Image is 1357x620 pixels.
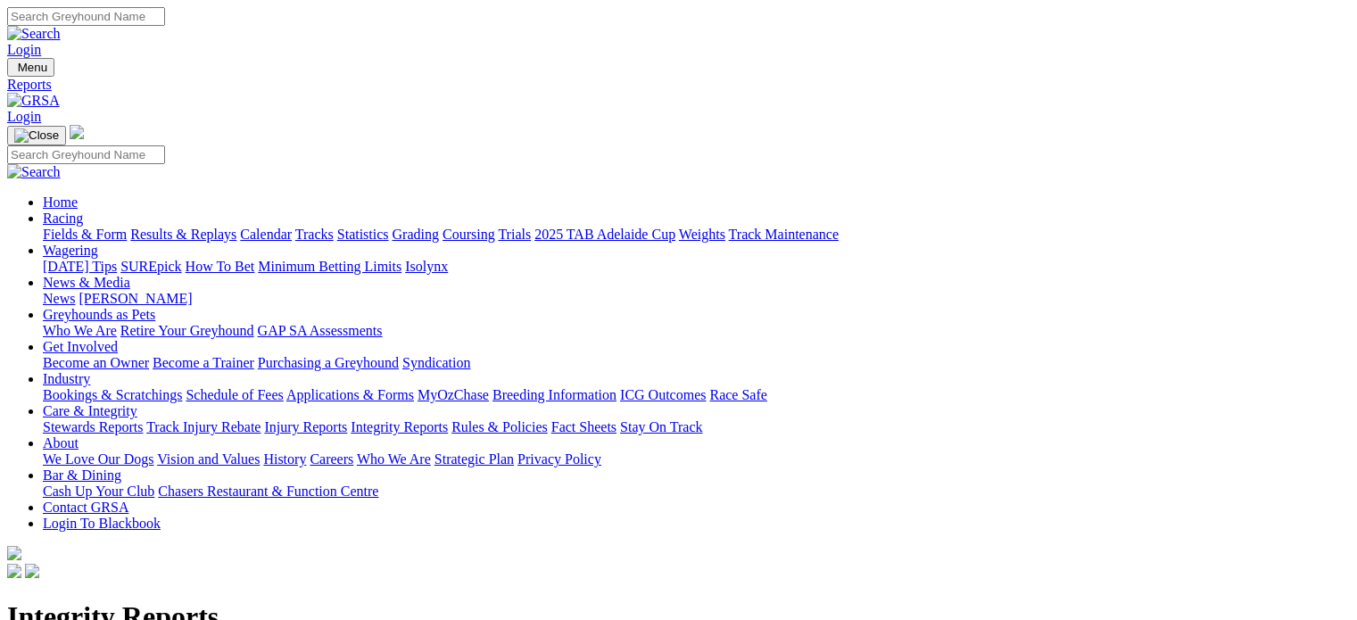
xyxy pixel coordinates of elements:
[264,419,347,434] a: Injury Reports
[186,259,255,274] a: How To Bet
[258,355,399,370] a: Purchasing a Greyhound
[258,323,383,338] a: GAP SA Assessments
[434,451,514,467] a: Strategic Plan
[120,323,254,338] a: Retire Your Greyhound
[7,109,41,124] a: Login
[393,227,439,242] a: Grading
[146,419,261,434] a: Track Injury Rebate
[43,451,153,467] a: We Love Our Dogs
[534,227,675,242] a: 2025 TAB Adelaide Cup
[43,403,137,418] a: Care & Integrity
[443,227,495,242] a: Coursing
[258,259,401,274] a: Minimum Betting Limits
[620,419,702,434] a: Stay On Track
[25,564,39,578] img: twitter.svg
[492,387,616,402] a: Breeding Information
[7,7,165,26] input: Search
[43,387,182,402] a: Bookings & Scratchings
[351,419,448,434] a: Integrity Reports
[418,387,489,402] a: MyOzChase
[153,355,254,370] a: Become a Trainer
[70,125,84,139] img: logo-grsa-white.png
[43,355,149,370] a: Become an Owner
[43,355,1350,371] div: Get Involved
[43,307,155,322] a: Greyhounds as Pets
[451,419,548,434] a: Rules & Policies
[43,435,79,451] a: About
[158,484,378,499] a: Chasers Restaurant & Function Centre
[43,323,117,338] a: Who We Are
[43,484,1350,500] div: Bar & Dining
[43,291,75,306] a: News
[240,227,292,242] a: Calendar
[551,419,616,434] a: Fact Sheets
[43,211,83,226] a: Racing
[43,500,128,515] a: Contact GRSA
[43,484,154,499] a: Cash Up Your Club
[7,126,66,145] button: Toggle navigation
[43,516,161,531] a: Login To Blackbook
[286,387,414,402] a: Applications & Forms
[43,339,118,354] a: Get Involved
[43,451,1350,467] div: About
[43,387,1350,403] div: Industry
[7,42,41,57] a: Login
[729,227,839,242] a: Track Maintenance
[7,145,165,164] input: Search
[620,387,706,402] a: ICG Outcomes
[402,355,470,370] a: Syndication
[43,371,90,386] a: Industry
[43,194,78,210] a: Home
[405,259,448,274] a: Isolynx
[498,227,531,242] a: Trials
[43,419,143,434] a: Stewards Reports
[310,451,353,467] a: Careers
[43,227,127,242] a: Fields & Form
[7,564,21,578] img: facebook.svg
[79,291,192,306] a: [PERSON_NAME]
[7,546,21,560] img: logo-grsa-white.png
[43,227,1350,243] div: Racing
[157,451,260,467] a: Vision and Values
[120,259,181,274] a: SUREpick
[43,259,1350,275] div: Wagering
[679,227,725,242] a: Weights
[7,77,1350,93] a: Reports
[186,387,283,402] a: Schedule of Fees
[43,323,1350,339] div: Greyhounds as Pets
[517,451,601,467] a: Privacy Policy
[7,58,54,77] button: Toggle navigation
[709,387,766,402] a: Race Safe
[7,93,60,109] img: GRSA
[337,227,389,242] a: Statistics
[7,164,61,180] img: Search
[43,291,1350,307] div: News & Media
[18,61,47,74] span: Menu
[14,128,59,143] img: Close
[43,467,121,483] a: Bar & Dining
[43,419,1350,435] div: Care & Integrity
[295,227,334,242] a: Tracks
[7,26,61,42] img: Search
[43,275,130,290] a: News & Media
[130,227,236,242] a: Results & Replays
[263,451,306,467] a: History
[357,451,431,467] a: Who We Are
[43,259,117,274] a: [DATE] Tips
[43,243,98,258] a: Wagering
